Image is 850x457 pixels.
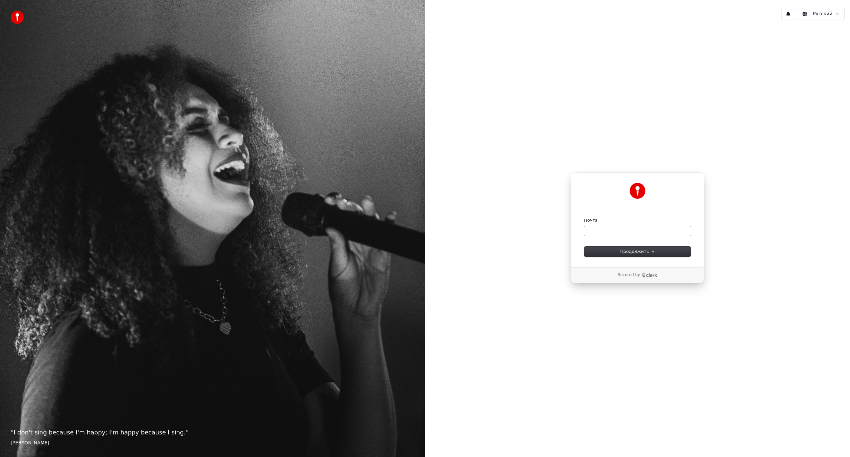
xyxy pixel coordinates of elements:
button: Продолжить [584,247,691,257]
label: Почта [584,217,598,223]
p: Secured by [618,272,640,278]
img: youka [11,11,24,24]
footer: [PERSON_NAME] [11,440,414,446]
span: Продолжить [620,249,655,255]
img: Youka [630,183,645,199]
p: “ I don't sing because I'm happy; I'm happy because I sing. ” [11,428,414,437]
a: Clerk logo [641,273,657,277]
